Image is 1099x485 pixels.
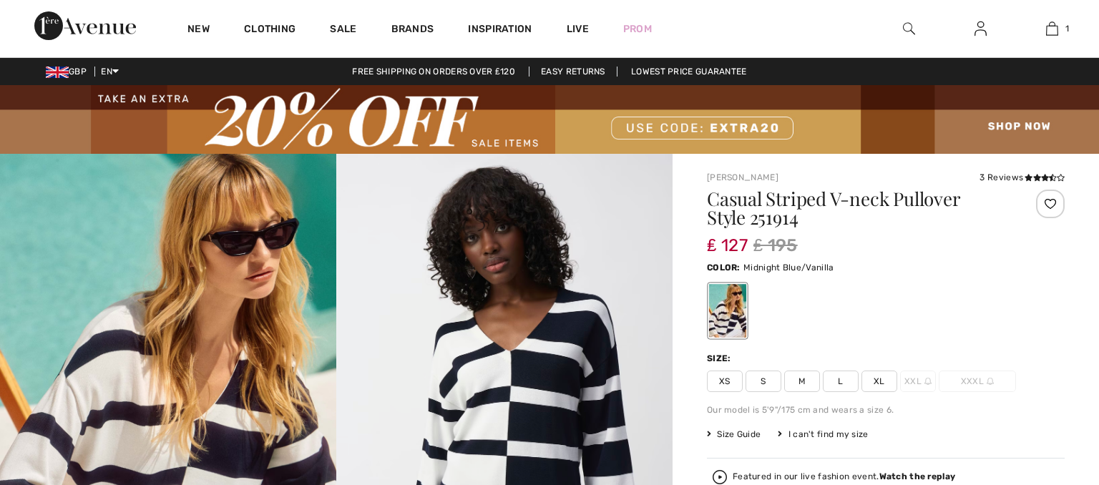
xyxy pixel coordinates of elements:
[707,403,1065,416] div: Our model is 5'9"/175 cm and wears a size 6.
[903,20,915,37] img: search the website
[1017,20,1087,37] a: 1
[707,221,748,255] span: ₤ 127
[707,352,734,365] div: Size:
[46,67,92,77] span: GBP
[778,428,868,441] div: I can't find my size
[244,23,295,38] a: Clothing
[620,67,758,77] a: Lowest Price Guarantee
[861,371,897,392] span: XL
[743,263,834,273] span: Midnight Blue/Vanilla
[341,67,527,77] a: Free shipping on orders over ₤120
[46,67,69,78] img: UK Pound
[980,171,1065,184] div: 3 Reviews
[707,263,741,273] span: Color:
[707,172,778,182] a: [PERSON_NAME]
[34,11,136,40] img: 1ère Avenue
[707,190,1005,227] h1: Casual Striped V-neck Pullover Style 251914
[975,20,987,37] img: My Info
[823,371,859,392] span: L
[963,20,998,38] a: Sign In
[784,371,820,392] span: M
[707,371,743,392] span: XS
[391,23,434,38] a: Brands
[529,67,617,77] a: Easy Returns
[101,67,119,77] span: EN
[733,472,955,481] div: Featured in our live fashion event.
[709,284,746,338] div: Midnight Blue/Vanilla
[468,23,532,38] span: Inspiration
[713,470,727,484] img: Watch the replay
[707,428,761,441] span: Size Guide
[330,23,356,38] a: Sale
[987,378,994,385] img: ring-m.svg
[746,371,781,392] span: S
[623,21,652,36] a: Prom
[939,371,1016,392] span: XXXL
[1046,20,1058,37] img: My Bag
[1065,22,1069,35] span: 1
[567,21,589,36] a: Live
[924,378,932,385] img: ring-m.svg
[900,371,936,392] span: XXL
[879,471,956,481] strong: Watch the replay
[753,232,798,258] span: ₤ 195
[187,23,210,38] a: New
